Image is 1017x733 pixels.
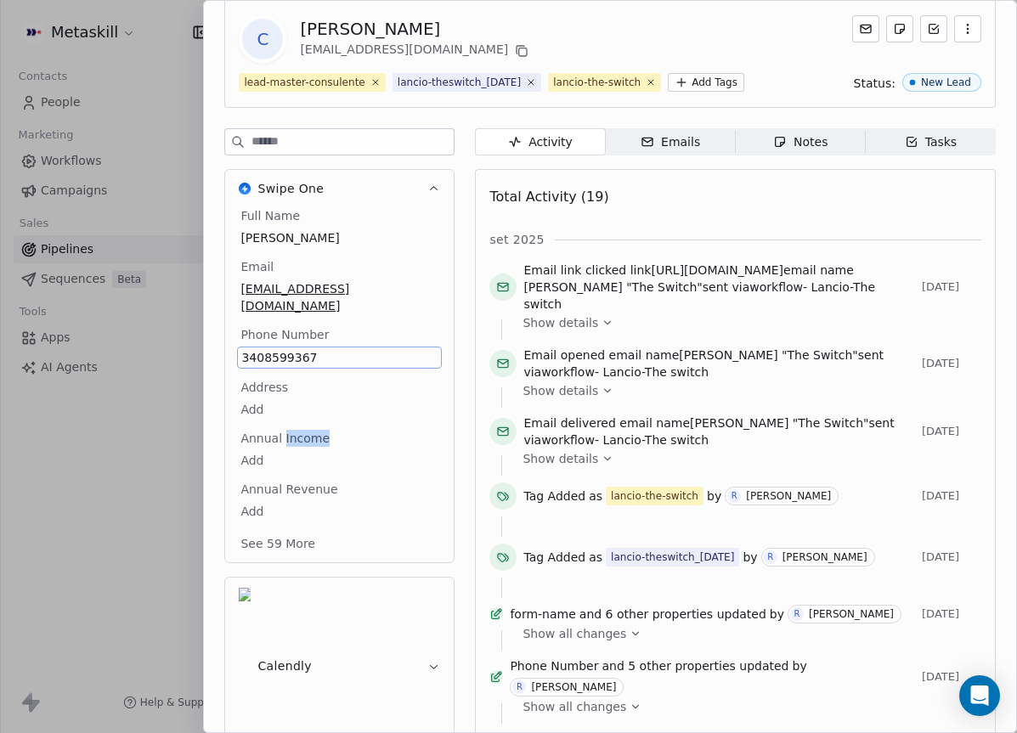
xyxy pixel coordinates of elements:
span: email name sent via workflow - [523,414,915,448]
span: Email [237,258,277,275]
span: Show details [523,450,598,467]
div: [PERSON_NAME] [783,551,867,563]
span: [DATE] [922,670,981,684]
span: by [707,488,721,505]
div: [PERSON_NAME] [531,681,616,693]
span: set 2025 [489,231,544,248]
span: [DATE] [922,550,981,564]
span: 3408599367 [241,349,438,366]
span: [EMAIL_ADDRESS][DOMAIN_NAME] [240,280,438,314]
span: C [242,19,283,59]
div: Swipe OneSwipe One [225,207,454,562]
span: Show all changes [523,625,626,642]
div: [PERSON_NAME] [300,17,532,41]
span: Address [237,379,291,396]
button: Add Tags [668,73,744,92]
span: by [793,657,807,674]
div: Tasks [905,133,958,151]
span: [PERSON_NAME] "The Switch" [690,416,868,430]
button: See 59 More [230,528,325,559]
div: R [794,607,800,621]
span: Add [240,401,438,418]
a: Show details [523,314,969,331]
a: Show all changes [523,698,969,715]
span: [PERSON_NAME] "The Switch" [523,280,702,294]
span: as [589,549,602,566]
div: Notes [773,133,828,151]
span: Annual Revenue [237,481,341,498]
span: Status: [854,75,896,92]
span: Total Activity (19) [489,189,608,205]
div: lead-master-consulente [244,75,364,90]
div: lancio-the-switch [611,488,698,504]
span: Annual Income [237,430,333,447]
div: R [517,680,523,694]
a: Show all changes [523,625,969,642]
span: [DATE] [922,425,981,438]
span: Phone Number [237,326,332,343]
span: [DATE] [922,489,981,503]
div: New Lead [921,76,971,88]
span: Email link clicked [523,263,626,277]
span: Add [240,452,438,469]
div: [EMAIL_ADDRESS][DOMAIN_NAME] [300,41,532,61]
span: Full Name [237,207,303,224]
span: [PERSON_NAME] "The Switch" [679,348,857,362]
span: Add [240,503,438,520]
span: Swipe One [257,180,324,197]
span: Show details [523,382,598,399]
span: [URL][DOMAIN_NAME] [651,263,783,277]
span: Calendly [257,657,312,674]
div: lancio-theswitch_[DATE] [611,550,734,565]
span: Lancio-The switch [602,365,709,379]
span: link email name sent via workflow - [523,262,915,313]
span: [DATE] [922,357,981,370]
div: [PERSON_NAME] [746,490,831,502]
a: Show details [523,382,969,399]
span: Tag Added [523,488,585,505]
span: Email opened [523,348,605,362]
img: Swipe One [239,183,251,195]
span: by [743,549,757,566]
span: by [770,606,784,623]
span: form-name [510,606,575,623]
span: Phone Number [510,657,598,674]
span: [PERSON_NAME] [240,229,438,246]
div: lancio-theswitch_[DATE] [398,75,521,90]
span: Email delivered [523,416,615,430]
span: Lancio-The switch [602,433,709,447]
span: [DATE] [922,607,981,621]
div: R [732,489,737,503]
span: [DATE] [922,280,981,294]
span: and 5 other properties updated [602,657,788,674]
span: Show details [523,314,598,331]
div: [PERSON_NAME] [809,608,894,620]
span: Tag Added [523,549,585,566]
a: Show details [523,450,969,467]
div: Open Intercom Messenger [959,675,1000,716]
div: lancio-the-switch [553,75,641,90]
div: Emails [641,133,700,151]
div: R [767,550,773,564]
span: Show all changes [523,698,626,715]
button: Swipe OneSwipe One [225,170,454,207]
span: email name sent via workflow - [523,347,915,381]
span: and 6 other properties updated [579,606,766,623]
span: as [589,488,602,505]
